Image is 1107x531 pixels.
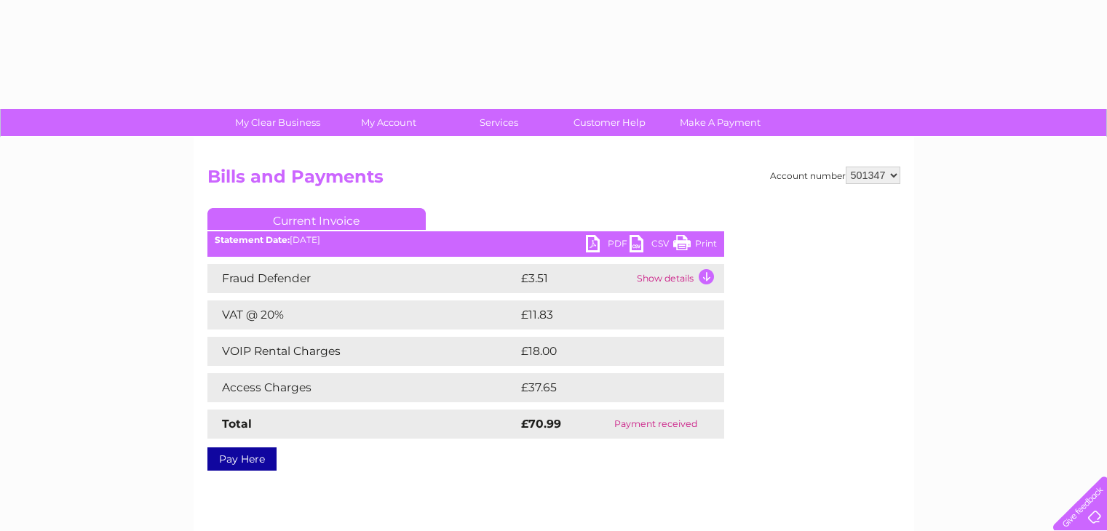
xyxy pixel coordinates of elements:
div: Account number [770,167,900,184]
a: Services [439,109,559,136]
a: PDF [586,235,630,256]
td: £3.51 [517,264,633,293]
a: My Account [328,109,448,136]
td: Show details [633,264,724,293]
a: Print [673,235,717,256]
td: VOIP Rental Charges [207,337,517,366]
a: CSV [630,235,673,256]
a: Pay Here [207,447,277,471]
strong: Total [222,417,252,431]
a: Current Invoice [207,208,426,230]
strong: £70.99 [521,417,561,431]
td: VAT @ 20% [207,300,517,330]
a: Customer Help [549,109,670,136]
td: £11.83 [517,300,692,330]
a: My Clear Business [218,109,338,136]
h2: Bills and Payments [207,167,900,194]
td: Access Charges [207,373,517,402]
td: £18.00 [517,337,694,366]
td: Fraud Defender [207,264,517,293]
td: £37.65 [517,373,694,402]
a: Make A Payment [660,109,780,136]
b: Statement Date: [215,234,290,245]
td: Payment received [588,410,723,439]
div: [DATE] [207,235,724,245]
